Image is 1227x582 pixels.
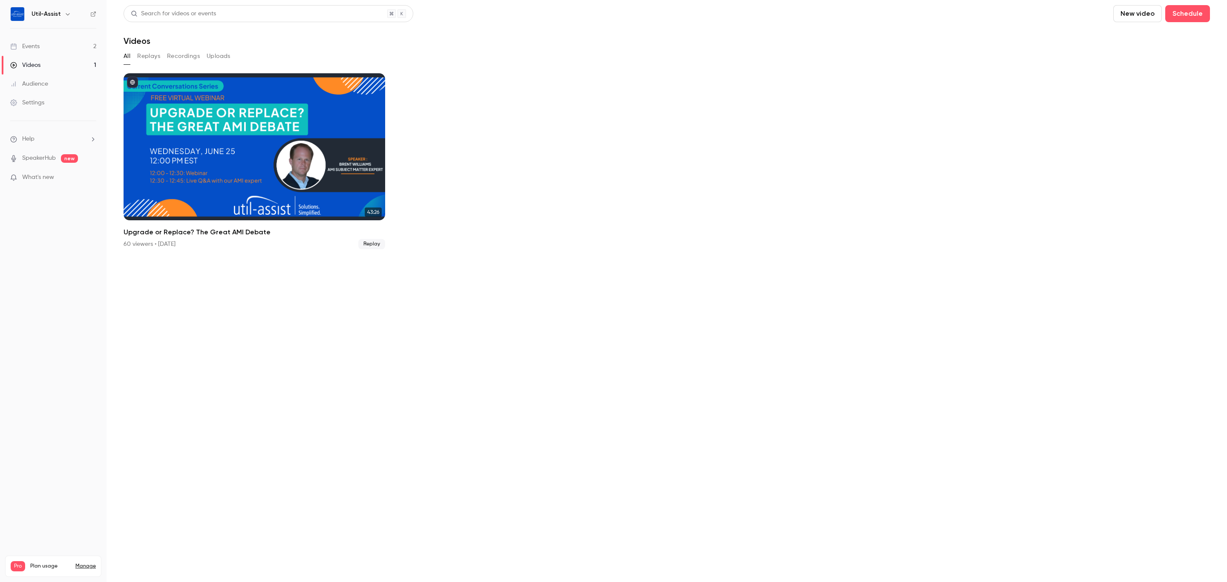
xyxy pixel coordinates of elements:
[22,154,56,163] a: SpeakerHub
[131,9,216,18] div: Search for videos or events
[124,5,1210,577] section: Videos
[30,563,70,570] span: Plan usage
[207,49,230,63] button: Uploads
[10,98,44,107] div: Settings
[11,7,24,21] img: Util-Assist
[10,80,48,88] div: Audience
[61,154,78,163] span: new
[10,61,40,69] div: Videos
[10,42,40,51] div: Events
[137,49,160,63] button: Replays
[22,135,35,144] span: Help
[124,73,385,249] li: Upgrade or Replace? The Great AMI Debate
[124,49,130,63] button: All
[124,227,385,237] h2: Upgrade or Replace? The Great AMI Debate
[124,73,1210,249] ul: Videos
[11,561,25,571] span: Pro
[124,36,150,46] h1: Videos
[127,77,138,88] button: published
[75,563,96,570] a: Manage
[32,10,61,18] h6: Util-Assist
[167,49,200,63] button: Recordings
[22,173,54,182] span: What's new
[124,240,176,248] div: 60 viewers • [DATE]
[10,135,96,144] li: help-dropdown-opener
[124,73,385,249] a: 43:26Upgrade or Replace? The Great AMI Debate60 viewers • [DATE]Replay
[86,174,96,182] iframe: Noticeable Trigger
[358,239,385,249] span: Replay
[365,207,382,217] span: 43:26
[1165,5,1210,22] button: Schedule
[1113,5,1162,22] button: New video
